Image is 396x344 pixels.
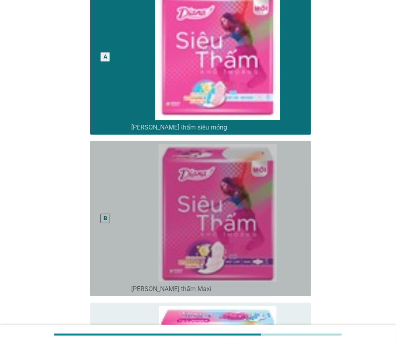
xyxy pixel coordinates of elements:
[131,144,305,282] img: 78d35c35-baa5-4d13-82a3-87177df224fe-image14.jpeg
[131,123,227,132] label: [PERSON_NAME] thấm siêu mỏng
[104,214,107,223] div: B
[104,53,107,61] div: A
[131,285,211,293] label: [PERSON_NAME] thấm Maxi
